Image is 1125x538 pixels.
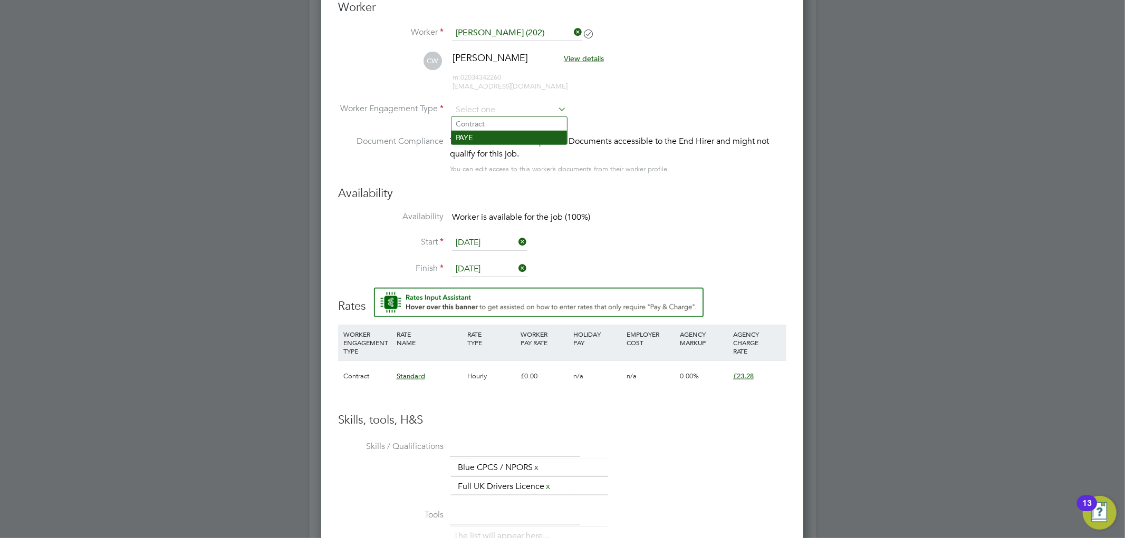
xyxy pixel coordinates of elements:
[730,325,784,360] div: AGENCY CHARGE RATE
[1082,503,1092,517] div: 13
[680,371,699,380] span: 0.00%
[450,163,669,175] div: You can edit access to this worker’s documents from their worker profile.
[452,235,527,251] input: Select one
[338,186,786,201] h3: Availability
[453,82,568,91] span: [EMAIL_ADDRESS][DOMAIN_NAME]
[397,371,425,380] span: Standard
[624,325,677,352] div: EMPLOYER COST
[374,288,704,317] button: Rate Assistant
[451,131,567,144] li: PAYE
[465,325,518,352] div: RATE TYPE
[454,461,544,475] li: Blue CPCS / NPORS
[452,102,566,118] input: Select one
[424,52,442,70] span: CW
[453,52,528,64] span: [PERSON_NAME]
[338,413,786,428] h3: Skills, tools, H&S
[564,54,604,63] span: View details
[571,325,624,352] div: HOLIDAY PAY
[338,510,444,521] label: Tools
[341,361,394,392] div: Contract
[451,117,567,131] li: Contract
[627,371,637,380] span: n/a
[533,461,540,474] a: x
[452,25,582,41] input: Search for...
[733,371,754,380] span: £23.28
[454,480,556,494] li: Full UK Drivers Licence
[394,325,465,352] div: RATE NAME
[518,325,571,352] div: WORKER PAY RATE
[341,325,394,360] div: WORKER ENGAGEMENT TYPE
[338,263,444,274] label: Finish
[338,441,444,452] label: Skills / Qualifications
[338,211,444,222] label: Availability
[677,325,730,352] div: AGENCY MARKUP
[338,103,444,114] label: Worker Engagement Type
[338,288,786,314] h3: Rates
[338,237,444,248] label: Start
[453,73,501,82] span: 02034342260
[452,212,590,222] span: Worker is available for the job (100%)
[544,480,552,493] a: x
[574,371,584,380] span: n/a
[452,261,527,277] input: Select one
[338,135,444,173] label: Document Compliance
[453,73,460,82] span: m:
[1083,496,1117,530] button: Open Resource Center, 13 new notifications
[518,361,571,392] div: £0.00
[450,135,786,160] div: This worker has no Compliance Documents accessible to the End Hirer and might not qualify for thi...
[338,27,444,38] label: Worker
[465,361,518,392] div: Hourly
